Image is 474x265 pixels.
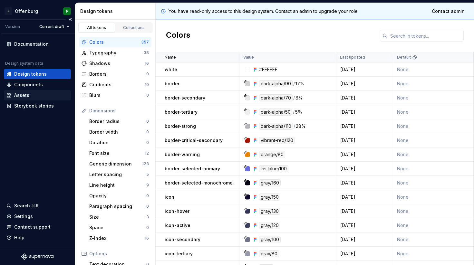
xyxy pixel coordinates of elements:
[4,101,71,111] a: Storybook stories
[336,66,392,73] div: [DATE]
[14,71,47,77] div: Design tokens
[393,77,474,91] td: None
[4,222,71,232] button: Contact support
[393,176,474,190] td: None
[336,109,392,115] div: [DATE]
[336,95,392,101] div: [DATE]
[4,211,71,222] a: Settings
[293,109,295,116] div: /
[295,94,303,101] div: 8%
[336,236,392,243] div: [DATE]
[165,251,193,257] p: icon-tertiary
[4,39,71,49] a: Documentation
[141,40,149,45] div: 357
[79,37,151,47] a: Colors357
[89,171,146,178] div: Letter spacing
[393,232,474,247] td: None
[14,92,29,99] div: Assets
[14,213,33,220] div: Settings
[87,222,151,233] a: Space0
[393,204,474,218] td: None
[14,203,39,209] div: Search ⌘K
[89,39,141,45] div: Colors
[89,235,145,241] div: Z-index
[259,80,293,87] div: dark-alpha/90
[259,250,279,257] div: gray/80
[165,194,174,200] p: icon
[393,91,474,105] td: None
[89,251,149,257] div: Options
[145,61,149,66] div: 16
[165,66,177,73] p: white
[66,15,75,24] button: Collapse sidebar
[4,80,71,90] a: Components
[89,203,146,210] div: Paragraph spacing
[393,218,474,232] td: None
[89,92,146,99] div: Blurs
[336,180,392,186] div: [DATE]
[295,109,302,116] div: 5%
[14,103,54,109] div: Storybook stories
[87,159,151,169] a: Generic dimension123
[89,129,146,135] div: Border width
[89,214,146,220] div: Size
[15,8,38,14] div: Offenburg
[165,208,189,214] p: icon-hover
[146,71,149,77] div: 0
[21,253,53,260] svg: Supernova Logo
[259,66,277,73] div: #FFFFFF
[165,137,223,144] p: border-critical-secondary
[393,105,474,119] td: None
[259,208,280,215] div: gray/130
[4,69,71,79] a: Design tokens
[87,137,151,148] a: Duration0
[432,8,465,14] span: Contact admin
[146,172,149,177] div: 5
[39,24,64,29] span: Current draft
[393,162,474,176] td: None
[165,109,198,115] p: border-tertiary
[146,129,149,135] div: 0
[5,61,43,66] div: Design system data
[146,214,149,220] div: 3
[295,80,305,87] div: 17%
[87,212,151,222] a: Size3
[393,247,474,261] td: None
[89,139,146,146] div: Duration
[66,9,68,14] div: F
[89,150,145,156] div: Font size
[89,50,144,56] div: Typography
[166,30,190,42] h2: Colors
[393,190,474,204] td: None
[5,7,12,15] div: S
[259,165,288,172] div: iris-blue/100
[428,5,469,17] a: Contact admin
[165,151,200,158] p: border-warning
[89,108,149,114] div: Dimensions
[336,222,392,229] div: [DATE]
[336,80,392,87] div: [DATE]
[87,116,151,127] a: Border radius0
[87,201,151,212] a: Paragraph spacing0
[388,30,464,42] input: Search in tokens...
[294,123,295,130] div: /
[89,71,146,77] div: Borders
[165,180,233,186] p: border-selected-monochrome
[393,133,474,147] td: None
[89,161,142,167] div: Generic dimension
[89,81,145,88] div: Gradients
[146,193,149,198] div: 0
[4,201,71,211] button: Search ⌘K
[146,119,149,124] div: 0
[14,41,49,47] div: Documentation
[89,118,146,125] div: Border radius
[146,225,149,230] div: 0
[336,208,392,214] div: [DATE]
[243,55,254,60] p: Value
[146,140,149,145] div: 0
[296,123,306,130] div: 28%
[393,147,474,162] td: None
[165,80,179,87] p: border
[165,123,196,129] p: border-strong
